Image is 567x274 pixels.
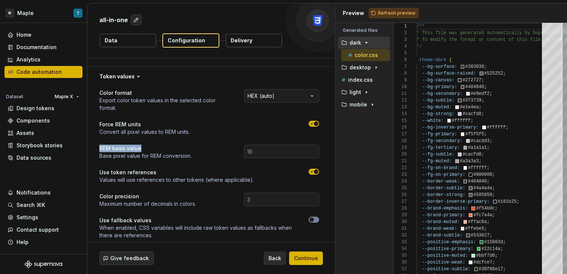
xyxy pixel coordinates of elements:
span: #bbf7d0 [476,253,495,258]
div: 1 [393,23,407,30]
span: ; [492,213,495,218]
a: Assets [4,127,82,139]
span: ; [516,199,519,204]
div: Notifications [16,189,51,196]
p: Configuration [168,37,205,44]
span: ; [478,159,481,164]
span: ; [489,233,492,238]
span: ; [492,192,495,198]
span: * This file was generated automatically by Supern [417,30,549,36]
p: Color format [99,89,231,97]
span: #ffebe5 [465,226,484,231]
button: color.css [341,51,390,59]
a: Documentation [4,41,82,53]
span: --border-strong: [422,192,465,198]
svg: Supernova Logo [25,261,62,268]
span: #cacfd8 [462,152,481,157]
span: --fg-on-brand: [422,165,460,171]
p: light [349,89,361,95]
span: #4a4a4a [473,186,492,191]
button: dark [338,39,390,47]
div: 34 [393,246,407,252]
div: 24 [393,178,407,185]
div: T [76,10,79,16]
div: 3 [393,36,407,43]
span: ; [503,267,505,272]
span: #533027 [471,233,489,238]
div: 4 [393,43,407,50]
span: --bg-canvas: [422,78,454,83]
span: * To modify the format or content of this file, p [417,37,549,42]
span: ; [495,253,497,258]
p: Maximum number of decimals in colors. [99,200,196,208]
span: --border-subtle: [422,186,465,191]
span: ; [481,111,484,117]
span: ; [489,91,492,96]
div: 32 [393,232,407,239]
span: #cacfd8 [462,111,481,117]
p: When enabled, CSS variables will include raw token values as fallbacks when there are references. [99,224,295,239]
span: #f5f5f5 [465,132,484,137]
span: ; [492,186,495,191]
p: Base pixel value for REM conversion. [99,152,192,160]
a: Storybook stories [4,139,82,151]
button: Notifications [4,187,82,199]
span: --bg-strong: [422,111,454,117]
button: mobile [338,100,390,109]
div: 25 [393,185,407,192]
div: 13 [393,104,407,111]
div: 6 [393,57,407,63]
span: #303030 [465,64,484,69]
p: REM base value [99,145,192,152]
p: index.css [348,77,373,83]
div: 14 [393,111,407,117]
span: --brand-muted: [422,219,460,225]
div: 21 [393,158,407,165]
button: Delivery [226,34,282,47]
span: #404040 [468,179,486,184]
span: Continue [294,255,318,262]
span: --bg-primary: [422,84,457,90]
div: Documentation [16,43,57,51]
span: #525252 [484,71,503,76]
p: Values will use references to other tokens (where applicable). [99,176,254,184]
span: Give feedback [110,255,149,262]
span: --fg-tertiary: [422,145,460,150]
div: Help [16,238,28,246]
div: 12 [393,97,407,104]
button: Data [100,34,156,47]
a: Code automation [4,66,82,78]
div: Contact support [16,226,59,234]
span: ; [471,118,473,123]
p: color.css [355,52,378,58]
div: 7 [393,63,407,70]
a: Analytics [4,54,82,66]
div: 11 [393,90,407,97]
div: Assets [16,129,34,137]
div: 26 [393,192,407,198]
div: 31 [393,225,407,232]
span: ; [487,145,489,150]
span: --positive-weak: [422,260,465,265]
p: mobile [349,102,367,108]
span: .theme-dark [417,57,446,63]
div: M [5,9,14,18]
div: 20 [393,151,407,158]
button: Help [4,236,82,248]
input: 3 [244,193,319,206]
button: Configuration [162,33,219,48]
span: ; [484,132,487,137]
div: Search ⌘K [16,201,45,209]
span: #ffac8a [468,219,486,225]
span: ; [481,98,484,103]
span: --brand-subtle: [422,233,462,238]
div: 15 [393,117,407,124]
span: #a3a3a3 [460,159,478,164]
span: #30f86e17 [478,267,503,272]
span: ; [481,78,484,83]
div: Design tokens [16,105,54,112]
span: #cacdd3 [471,138,489,144]
span: Maple X [55,94,73,100]
div: 18 [393,138,407,144]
